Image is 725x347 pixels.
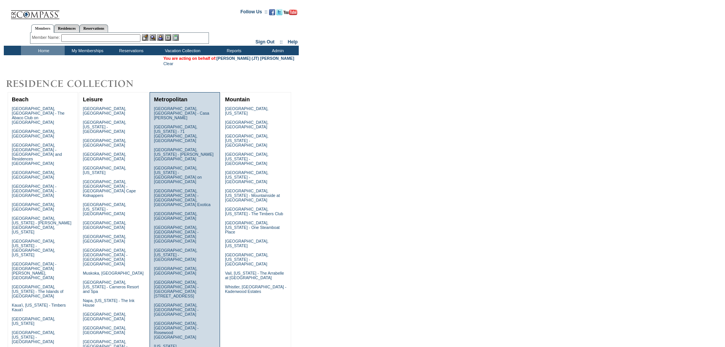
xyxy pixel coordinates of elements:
[163,56,294,61] span: You are acting on behalf of:
[108,46,152,55] td: Reservations
[225,253,268,266] a: [GEOGRAPHIC_DATA], [US_STATE] - [GEOGRAPHIC_DATA]
[225,134,268,147] a: [GEOGRAPHIC_DATA], [US_STATE] - [GEOGRAPHIC_DATA]
[280,39,283,45] span: ::
[172,34,179,41] img: b_calculator.gif
[154,211,197,221] a: [GEOGRAPHIC_DATA], [GEOGRAPHIC_DATA]
[154,106,209,120] a: [GEOGRAPHIC_DATA], [GEOGRAPHIC_DATA] - Casa [PERSON_NAME]
[12,170,55,179] a: [GEOGRAPHIC_DATA], [GEOGRAPHIC_DATA]
[12,216,72,234] a: [GEOGRAPHIC_DATA], [US_STATE] - [PERSON_NAME][GEOGRAPHIC_DATA], [US_STATE]
[31,24,54,33] a: Members
[154,248,197,262] a: [GEOGRAPHIC_DATA], [US_STATE] - [GEOGRAPHIC_DATA]
[225,239,268,248] a: [GEOGRAPHIC_DATA], [US_STATE]
[154,96,187,102] a: Metropolitan
[225,106,268,115] a: [GEOGRAPHIC_DATA], [US_STATE]
[225,189,280,202] a: [GEOGRAPHIC_DATA], [US_STATE] - Mountainside at [GEOGRAPHIC_DATA]
[83,96,103,102] a: Leisure
[154,266,197,275] a: [GEOGRAPHIC_DATA], [GEOGRAPHIC_DATA]
[154,225,198,243] a: [GEOGRAPHIC_DATA], [GEOGRAPHIC_DATA] - [GEOGRAPHIC_DATA] [GEOGRAPHIC_DATA]
[217,56,294,61] a: [PERSON_NAME] (JT) [PERSON_NAME]
[142,34,148,41] img: b_edit.gif
[12,184,56,198] a: [GEOGRAPHIC_DATA] - [GEOGRAPHIC_DATA] - [GEOGRAPHIC_DATA]
[152,46,211,55] td: Vacation Collection
[269,11,275,16] a: Become our fan on Facebook
[276,9,282,15] img: Follow us on Twitter
[225,221,280,234] a: [GEOGRAPHIC_DATA], [US_STATE] - One Steamboat Place
[83,298,135,307] a: Napa, [US_STATE] - The Ink House
[225,170,268,184] a: [GEOGRAPHIC_DATA], [US_STATE] - [GEOGRAPHIC_DATA]
[225,285,286,294] a: Whistler, [GEOGRAPHIC_DATA] - Kadenwood Estates
[154,125,197,143] a: [GEOGRAPHIC_DATA], [US_STATE] - 71 [GEOGRAPHIC_DATA], [GEOGRAPHIC_DATA]
[284,11,297,16] a: Subscribe to our YouTube Channel
[154,321,198,339] a: [GEOGRAPHIC_DATA], [GEOGRAPHIC_DATA] - Rosewood [GEOGRAPHIC_DATA]
[154,147,214,161] a: [GEOGRAPHIC_DATA], [US_STATE] - [PERSON_NAME][GEOGRAPHIC_DATA]
[288,39,298,45] a: Help
[12,129,55,138] a: [GEOGRAPHIC_DATA], [GEOGRAPHIC_DATA]
[4,11,10,12] img: i.gif
[12,330,55,344] a: [GEOGRAPHIC_DATA], [US_STATE] - [GEOGRAPHIC_DATA]
[165,34,171,41] img: Reservations
[10,4,60,19] img: Compass Home
[225,152,268,166] a: [GEOGRAPHIC_DATA], [US_STATE] - [GEOGRAPHIC_DATA]
[12,303,66,312] a: Kaua'i, [US_STATE] - Timbers Kaua'i
[12,106,65,125] a: [GEOGRAPHIC_DATA], [GEOGRAPHIC_DATA] - The Abaco Club on [GEOGRAPHIC_DATA]
[83,202,126,216] a: [GEOGRAPHIC_DATA], [US_STATE] - [GEOGRAPHIC_DATA]
[12,262,56,280] a: [GEOGRAPHIC_DATA] - [GEOGRAPHIC_DATA][PERSON_NAME], [GEOGRAPHIC_DATA]
[225,207,283,216] a: [GEOGRAPHIC_DATA], [US_STATE] - The Timbers Club
[83,152,126,161] a: [GEOGRAPHIC_DATA], [GEOGRAPHIC_DATA]
[225,96,250,102] a: Mountain
[154,303,198,317] a: [GEOGRAPHIC_DATA], [GEOGRAPHIC_DATA] - [GEOGRAPHIC_DATA]
[83,221,126,230] a: [GEOGRAPHIC_DATA], [GEOGRAPHIC_DATA]
[225,271,284,280] a: Vail, [US_STATE] - The Arrabelle at [GEOGRAPHIC_DATA]
[241,8,268,18] td: Follow Us ::
[80,24,108,32] a: Reservations
[83,166,126,175] a: [GEOGRAPHIC_DATA], [US_STATE]
[83,120,126,134] a: [GEOGRAPHIC_DATA], [US_STATE] - [GEOGRAPHIC_DATA]
[65,46,108,55] td: My Memberships
[83,138,126,147] a: [GEOGRAPHIC_DATA], [GEOGRAPHIC_DATA]
[32,34,61,41] div: Member Name:
[163,61,173,66] a: Clear
[284,10,297,15] img: Subscribe to our YouTube Channel
[12,239,55,257] a: [GEOGRAPHIC_DATA], [US_STATE] - [GEOGRAPHIC_DATA], [US_STATE]
[83,179,136,198] a: [GEOGRAPHIC_DATA], [GEOGRAPHIC_DATA] - [GEOGRAPHIC_DATA] Cape Kidnappers
[269,9,275,15] img: Become our fan on Facebook
[255,39,274,45] a: Sign Out
[83,248,127,266] a: [GEOGRAPHIC_DATA], [GEOGRAPHIC_DATA] - [GEOGRAPHIC_DATA] [GEOGRAPHIC_DATA]
[157,34,164,41] img: Impersonate
[225,120,268,129] a: [GEOGRAPHIC_DATA], [GEOGRAPHIC_DATA]
[83,312,126,321] a: [GEOGRAPHIC_DATA], [GEOGRAPHIC_DATA]
[54,24,80,32] a: Residences
[154,166,202,184] a: [GEOGRAPHIC_DATA], [US_STATE] - [GEOGRAPHIC_DATA] on [GEOGRAPHIC_DATA]
[12,317,55,326] a: [GEOGRAPHIC_DATA], [US_STATE]
[12,96,29,102] a: Beach
[12,202,55,211] a: [GEOGRAPHIC_DATA], [GEOGRAPHIC_DATA]
[21,46,65,55] td: Home
[211,46,255,55] td: Reports
[154,280,198,298] a: [GEOGRAPHIC_DATA], [GEOGRAPHIC_DATA] - [GEOGRAPHIC_DATA][STREET_ADDRESS]
[83,234,126,243] a: [GEOGRAPHIC_DATA], [GEOGRAPHIC_DATA]
[12,143,62,166] a: [GEOGRAPHIC_DATA], [GEOGRAPHIC_DATA] - [GEOGRAPHIC_DATA] and Residences [GEOGRAPHIC_DATA]
[276,11,282,16] a: Follow us on Twitter
[12,285,64,298] a: [GEOGRAPHIC_DATA], [US_STATE] - The Islands of [GEOGRAPHIC_DATA]
[83,271,143,275] a: Muskoka, [GEOGRAPHIC_DATA]
[4,76,152,91] img: Destinations by Exclusive Resorts
[83,326,126,335] a: [GEOGRAPHIC_DATA], [GEOGRAPHIC_DATA]
[83,106,126,115] a: [GEOGRAPHIC_DATA], [GEOGRAPHIC_DATA]
[255,46,299,55] td: Admin
[150,34,156,41] img: View
[154,189,210,207] a: [GEOGRAPHIC_DATA], [GEOGRAPHIC_DATA] - [GEOGRAPHIC_DATA], [GEOGRAPHIC_DATA] Exotica
[83,280,139,294] a: [GEOGRAPHIC_DATA], [US_STATE] - Carneros Resort and Spa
